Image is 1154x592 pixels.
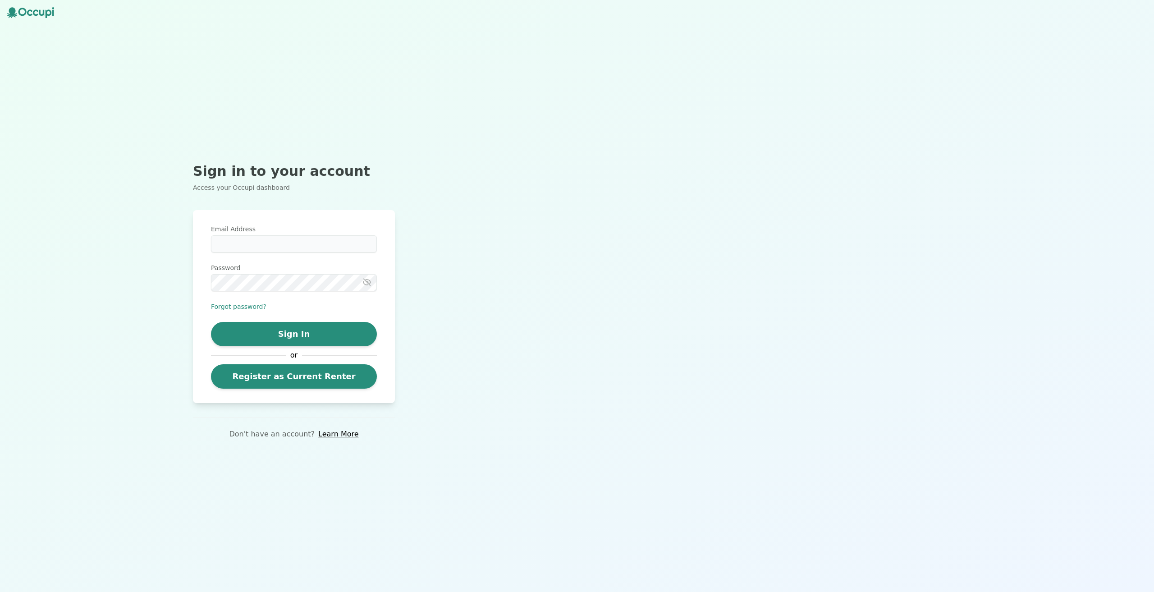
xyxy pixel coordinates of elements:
[211,322,377,346] button: Sign In
[211,263,377,272] label: Password
[211,364,377,389] a: Register as Current Renter
[286,350,302,361] span: or
[193,163,395,179] h2: Sign in to your account
[229,429,315,440] p: Don't have an account?
[318,429,358,440] a: Learn More
[193,183,395,192] p: Access your Occupi dashboard
[211,302,266,311] button: Forgot password?
[211,225,377,234] label: Email Address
